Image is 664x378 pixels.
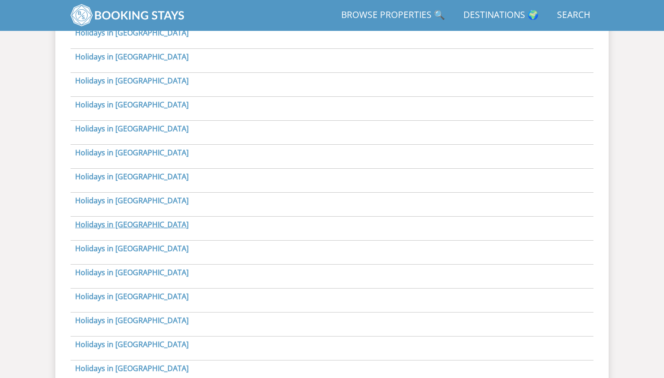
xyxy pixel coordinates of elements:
a: Holidays in [GEOGRAPHIC_DATA] [75,339,189,349]
a: Holidays in [GEOGRAPHIC_DATA] [75,291,189,301]
a: Browse Properties 🔍 [338,5,449,26]
a: Holidays in [GEOGRAPHIC_DATA] [75,76,189,86]
a: Holidays in [GEOGRAPHIC_DATA] [75,124,189,134]
a: Destinations 🌍 [460,5,542,26]
a: Holidays in [GEOGRAPHIC_DATA] [75,315,189,325]
a: Holidays in [GEOGRAPHIC_DATA] [75,363,189,373]
a: Holidays in [GEOGRAPHIC_DATA] [75,219,189,230]
img: BookingStays [70,4,185,27]
a: Holidays in [GEOGRAPHIC_DATA] [75,195,189,206]
a: Holidays in [GEOGRAPHIC_DATA] [75,267,189,278]
a: Holidays in [GEOGRAPHIC_DATA] [75,28,189,38]
a: Holidays in [GEOGRAPHIC_DATA] [75,52,189,62]
a: Holidays in [GEOGRAPHIC_DATA] [75,148,189,158]
a: Search [553,5,594,26]
a: Holidays in [GEOGRAPHIC_DATA] [75,171,189,182]
a: Holidays in [GEOGRAPHIC_DATA] [75,243,189,254]
a: Holidays in [GEOGRAPHIC_DATA] [75,100,189,110]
